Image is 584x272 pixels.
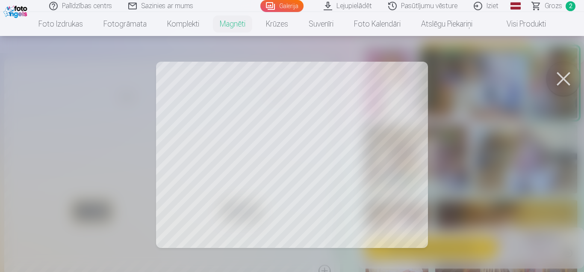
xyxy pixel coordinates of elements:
a: Suvenīri [298,12,344,36]
a: Foto izdrukas [28,12,93,36]
a: Visi produkti [483,12,556,36]
a: Krūzes [256,12,298,36]
a: Komplekti [157,12,209,36]
a: Atslēgu piekariņi [411,12,483,36]
a: Foto kalendāri [344,12,411,36]
a: Fotogrāmata [93,12,157,36]
span: 2 [566,1,575,11]
a: Magnēti [209,12,256,36]
span: Grozs [545,1,562,11]
img: /fa1 [3,3,29,18]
